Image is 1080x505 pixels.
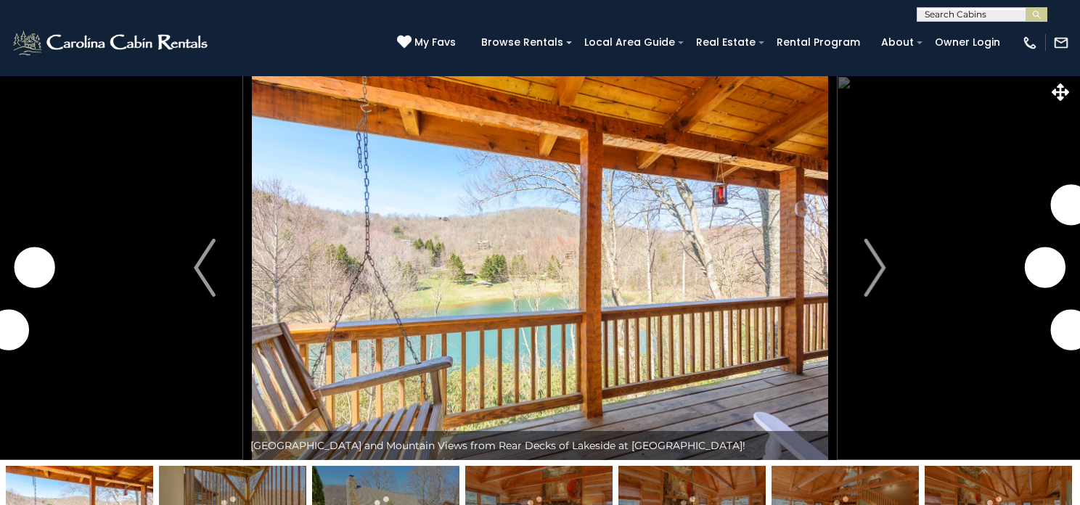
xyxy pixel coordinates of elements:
[243,431,837,460] div: [GEOGRAPHIC_DATA] and Mountain Views from Rear Decks of Lakeside at [GEOGRAPHIC_DATA]!
[864,239,886,297] img: arrow
[577,31,682,54] a: Local Area Guide
[1022,35,1038,51] img: phone-regular-white.png
[874,31,921,54] a: About
[11,28,212,57] img: White-1-2.png
[474,31,570,54] a: Browse Rentals
[397,35,459,51] a: My Favs
[414,35,456,50] span: My Favs
[928,31,1007,54] a: Owner Login
[1053,35,1069,51] img: mail-regular-white.png
[769,31,867,54] a: Rental Program
[837,75,914,460] button: Next
[689,31,763,54] a: Real Estate
[166,75,243,460] button: Previous
[194,239,216,297] img: arrow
